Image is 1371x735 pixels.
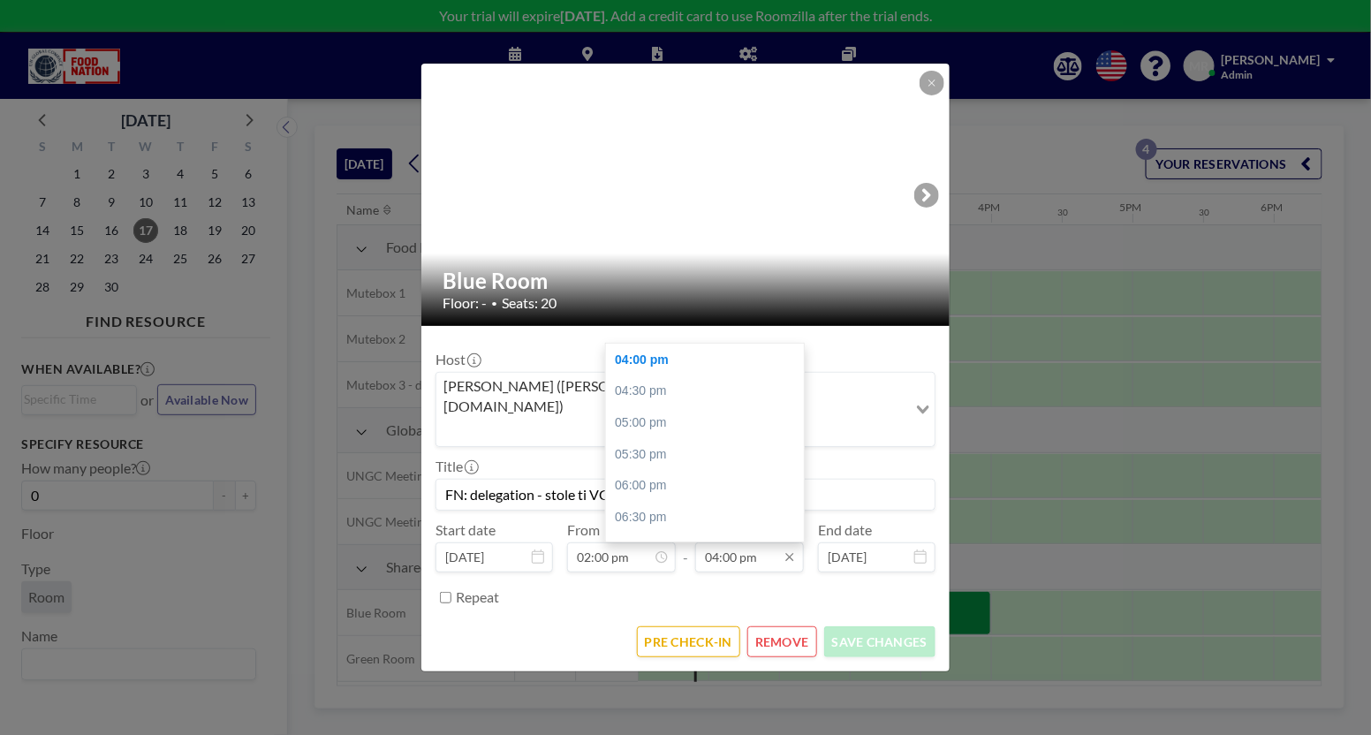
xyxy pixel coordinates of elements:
[436,351,480,368] label: Host
[606,439,817,471] div: 05:30 pm
[606,470,817,502] div: 06:00 pm
[436,373,935,446] div: Search for option
[818,521,872,539] label: End date
[443,268,930,294] h2: Blue Room
[491,297,497,310] span: •
[456,588,499,606] label: Repeat
[436,480,935,510] input: (No title)
[438,420,905,443] input: Search for option
[637,626,740,657] button: PRE CHECK-IN
[436,458,477,475] label: Title
[436,521,496,539] label: Start date
[606,375,817,407] div: 04:30 pm
[502,294,557,312] span: Seats: 20
[440,376,904,416] span: [PERSON_NAME] ([PERSON_NAME][EMAIL_ADDRESS][DOMAIN_NAME])
[567,521,600,539] label: From
[606,533,817,565] div: 07:00 pm
[606,502,817,534] div: 06:30 pm
[747,626,817,657] button: REMOVE
[443,294,487,312] span: Floor: -
[606,345,817,376] div: 04:00 pm
[824,626,935,657] button: SAVE CHANGES
[683,527,688,566] span: -
[606,407,817,439] div: 05:00 pm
